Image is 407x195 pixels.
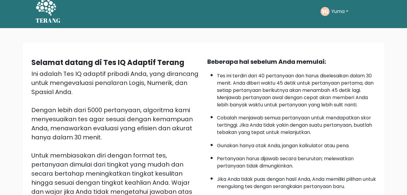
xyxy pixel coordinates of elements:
font: Yuma [331,8,345,15]
text: YG [321,8,328,15]
font: Selamat datang di Tes IQ Adaptif Terang [31,57,184,67]
font: Dengan lebih dari 5000 pertanyaan, algoritma kami menyesuaikan tes agar sesuai dengan kemampuan A... [31,106,193,141]
font: Gunakan hanya otak Anda, jangan kalkulator atau pena. [217,142,349,149]
font: Tes ini terdiri dari 40 pertanyaan dan harus diselesaikan dalam 30 menit. Anda diberi waktu 45 de... [217,72,374,108]
font: Ini adalah Tes IQ adaptif pribadi Anda, yang dirancang untuk mengevaluasi penalaran Logis, Numeri... [31,70,199,96]
button: Yuma [330,8,350,15]
font: TERANG [36,16,61,24]
font: Jika Anda tidak puas dengan hasil Anda, Anda memiliki pilihan untuk mengulang tes dengan serangka... [217,176,376,190]
font: Cobalah menjawab semua pertanyaan untuk mendapatkan skor tertinggi. Jika Anda tidak yakin dengan ... [217,114,372,136]
font: Beberapa hal sebelum Anda memulai: [207,57,326,66]
font: Pertanyaan harus dijawab secara berurutan; melewatkan pertanyaan tidak dimungkinkan. [217,155,354,169]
